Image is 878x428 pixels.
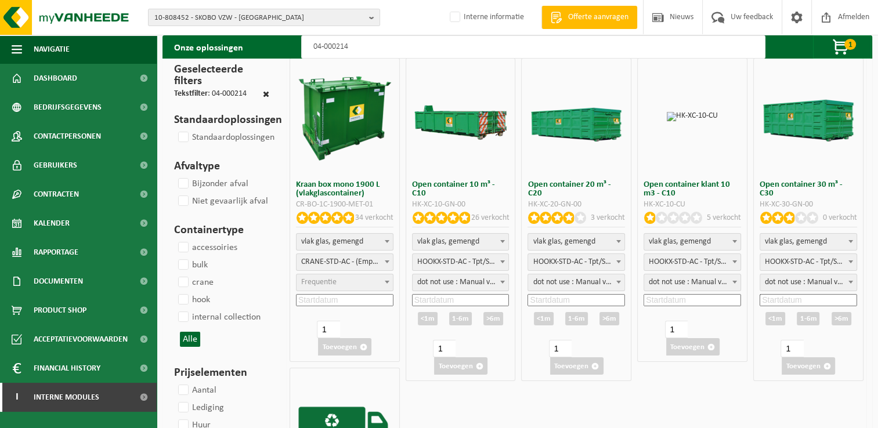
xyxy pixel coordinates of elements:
[527,294,625,306] input: Startdatum
[599,312,619,325] div: >6m
[527,92,626,142] img: HK-XC-20-GN-00
[154,9,364,27] span: 10-808452 - SKOBO VZW - [GEOGRAPHIC_DATA]
[297,254,393,270] span: CRANE-STD-AC - (Empty/Collect+Trtmt)/SCOT (SP-M-000020)
[296,180,393,198] h3: Kraan box mono 1900 L (vlakglascontainer)
[666,338,720,356] button: Toevoegen
[176,291,210,309] label: hook
[34,296,86,325] span: Product Shop
[174,111,269,129] h3: Standaardoplossingen
[644,274,741,291] span: dot not use : Manual voor MyVanheede
[447,9,524,26] label: Interne informatie
[176,309,261,326] label: internal collection
[34,35,70,64] span: Navigatie
[527,201,625,209] div: HK-XC-20-GN-00
[412,253,510,271] span: HOOKX-STD-AC - Tpt/SCOT; Trtmt/wu - Exchange (SP-M-000006)
[34,64,77,93] span: Dashboard
[413,254,509,270] span: HOOKX-STD-AC - Tpt/SCOT; Trtmt/wu - Exchange (SP-M-000006)
[297,234,393,250] span: vlak glas, gemengd
[176,399,224,416] label: Lediging
[527,274,625,291] span: dot not use : Manual voor MyVanheede
[418,312,438,325] div: <1m
[449,312,472,325] div: 1-6m
[528,254,624,270] span: HOOKX-STD-AC - Tpt/SCOT; Trtmt/wu - Exchange (SP-M-000006)
[527,233,625,251] span: vlak glas, gemengd
[174,89,208,98] span: Tekstfilter
[34,93,102,122] span: Bedrijfsgegevens
[644,234,740,250] span: vlak glas, gemengd
[760,274,857,291] span: dot not use : Manual voor MyVanheede
[411,92,510,142] img: HK-XC-10-GN-00
[296,201,393,209] div: CR-BO-1C-1900-MET-01
[295,67,394,166] img: CR-BO-1C-1900-MET-01
[781,340,803,357] input: 1
[760,233,857,251] span: vlak glas, gemengd
[565,12,631,23] span: Offerte aanvragen
[759,92,858,142] img: HK-XC-30-GN-00
[296,233,393,251] span: vlak glas, gemengd
[644,233,741,251] span: vlak glas, gemengd
[301,278,337,286] span: Frequentie
[413,234,509,250] span: vlak glas, gemengd
[665,321,688,338] input: 1
[34,267,83,296] span: Documenten
[797,312,819,325] div: 1-6m
[180,332,200,347] button: Alle
[760,180,857,198] h3: Open container 30 m³ - C30
[34,354,100,383] span: Financial History
[176,256,208,274] label: bulk
[528,274,624,291] span: dot not use : Manual voor MyVanheede
[176,239,237,256] label: accessoiries
[844,39,856,50] span: 1
[412,201,510,209] div: HK-XC-10-GN-00
[527,253,625,271] span: HOOKX-STD-AC - Tpt/SCOT; Trtmt/wu - Exchange (SP-M-000006)
[707,212,741,224] p: 5 verkocht
[823,212,857,224] p: 0 verkocht
[644,253,741,271] span: HOOKX-STD-AC - Tpt/SCOT; Trtmt/wu - Transport&Return (SP-M-000007)
[667,112,718,121] img: HK-XC-10-CU
[34,151,77,180] span: Gebruikers
[765,312,785,325] div: <1m
[433,340,456,357] input: 1
[644,274,740,291] span: dot not use : Manual voor MyVanheede
[412,180,510,198] h3: Open container 10 m³ - C10
[355,212,393,224] p: 34 verkocht
[534,312,554,325] div: <1m
[528,234,624,250] span: vlak glas, gemengd
[760,201,857,209] div: HK-XC-30-GN-00
[591,212,625,224] p: 3 verkocht
[296,294,393,306] input: Startdatum
[318,338,371,356] button: Toevoegen
[782,357,835,375] button: Toevoegen
[541,6,637,29] a: Offerte aanvragen
[549,340,572,357] input: 1
[550,357,604,375] button: Toevoegen
[813,35,871,59] button: 1
[413,274,509,291] span: dot not use : Manual voor MyVanheede
[296,253,393,271] span: CRANE-STD-AC - (Empty/Collect+Trtmt)/SCOT (SP-M-000020)
[644,254,740,270] span: HOOKX-STD-AC - Tpt/SCOT; Trtmt/wu - Transport&Return (SP-M-000007)
[301,35,765,59] input: Zoeken
[34,209,70,238] span: Kalender
[34,383,99,412] span: Interne modules
[176,175,248,193] label: Bijzonder afval
[162,35,255,59] h2: Onze oplossingen
[760,294,857,306] input: Startdatum
[760,234,857,250] span: vlak glas, gemengd
[412,233,510,251] span: vlak glas, gemengd
[483,312,503,325] div: >6m
[174,364,269,382] h3: Prijselementen
[565,312,588,325] div: 1-6m
[317,321,339,338] input: 1
[34,325,128,354] span: Acceptatievoorwaarden
[174,158,269,175] h3: Afvaltype
[12,383,22,412] span: I
[174,90,247,100] div: : 04-000214
[644,294,741,306] input: Startdatum
[176,274,214,291] label: crane
[760,253,857,271] span: HOOKX-STD-AC - Tpt/SCOT; Trtmt/wu - Exchange (SP-M-000006)
[832,312,851,325] div: >6m
[174,222,269,239] h3: Containertype
[148,9,380,26] button: 10-808452 - SKOBO VZW - [GEOGRAPHIC_DATA]
[644,180,741,198] h3: Open container klant 10 m3 - C10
